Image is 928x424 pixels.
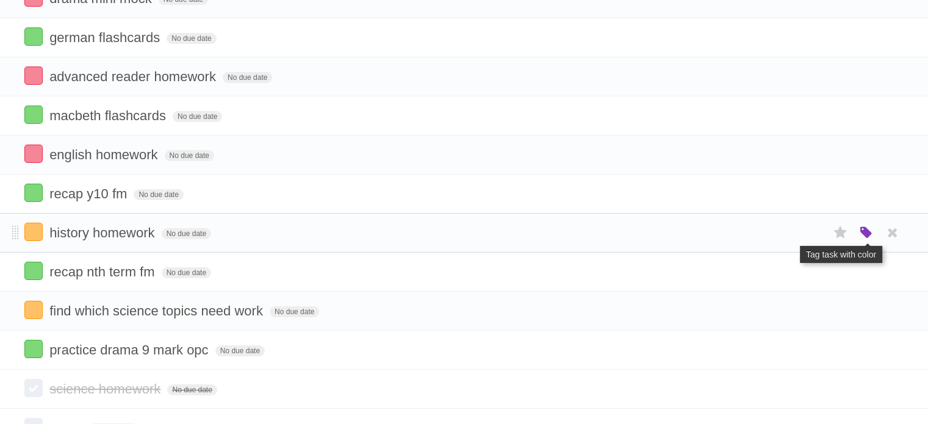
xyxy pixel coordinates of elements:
[49,303,266,318] span: find which science topics need work
[215,345,265,356] span: No due date
[24,301,43,319] label: Done
[167,384,217,395] span: No due date
[24,262,43,280] label: Done
[49,342,211,358] span: practice drama 9 mark opc
[270,306,319,317] span: No due date
[49,108,169,123] span: macbeth flashcards
[173,111,222,122] span: No due date
[162,267,211,278] span: No due date
[24,340,43,358] label: Done
[24,379,43,397] label: Done
[49,225,157,240] span: history homework
[49,69,219,84] span: advanced reader homework
[162,228,211,239] span: No due date
[24,184,43,202] label: Done
[829,223,852,243] label: Star task
[49,264,157,279] span: recap nth term fm
[223,72,272,83] span: No due date
[49,186,130,201] span: recap y10 fm
[24,223,43,241] label: Done
[24,27,43,46] label: Done
[24,66,43,85] label: Done
[49,30,163,45] span: german flashcards
[167,33,216,44] span: No due date
[49,147,160,162] span: english homework
[24,106,43,124] label: Done
[49,381,164,397] span: science homework
[165,150,214,161] span: No due date
[24,145,43,163] label: Done
[134,189,183,200] span: No due date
